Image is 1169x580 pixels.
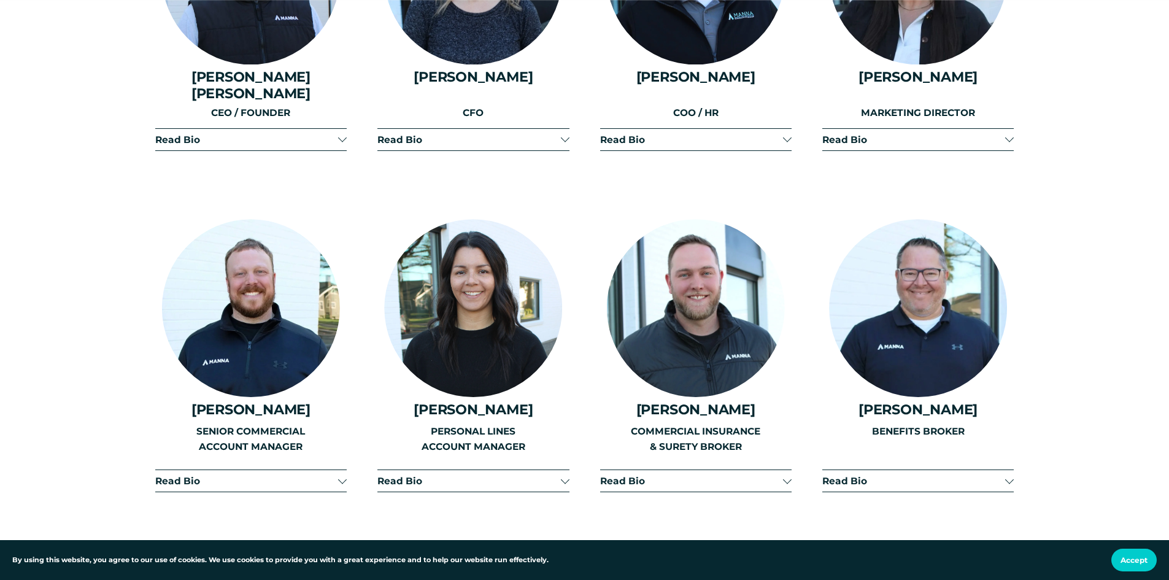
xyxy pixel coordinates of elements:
p: CEO / FOUNDER [155,106,347,121]
p: By using this website, you agree to our use of cookies. We use cookies to provide you with a grea... [12,555,549,566]
h4: [PERSON_NAME] [600,69,792,85]
button: Read Bio [377,470,569,492]
h4: [PERSON_NAME] [155,401,347,417]
h4: [PERSON_NAME] [822,401,1014,417]
span: Read Bio [377,475,560,487]
p: SENIOR COMMERCIAL ACCOUNT MANAGER [155,424,347,454]
span: Read Bio [822,475,1005,487]
button: Read Bio [822,129,1014,150]
button: Read Bio [600,470,792,492]
button: Read Bio [822,470,1014,492]
p: COO / HR [600,106,792,121]
h4: [PERSON_NAME] [377,401,569,417]
p: PERSONAL LINES ACCOUNT MANAGER [377,424,569,454]
span: Accept [1121,555,1148,565]
span: Read Bio [155,475,338,487]
button: Read Bio [155,129,347,150]
span: Read Bio [600,475,783,487]
h4: [PERSON_NAME] [377,69,569,85]
p: BENEFITS BROKER [822,424,1014,439]
button: Read Bio [377,129,569,150]
p: MARKETING DIRECTOR [822,106,1014,121]
h4: [PERSON_NAME] [822,69,1014,85]
p: CFO [377,106,569,121]
p: COMMERCIAL INSURANCE & SURETY BROKER [600,424,792,454]
span: Read Bio [822,134,1005,145]
h4: [PERSON_NAME] [600,401,792,417]
button: Accept [1111,549,1157,571]
span: Read Bio [155,134,338,145]
span: Read Bio [377,134,560,145]
span: Read Bio [600,134,783,145]
h4: [PERSON_NAME] [PERSON_NAME] [155,69,347,101]
button: Read Bio [155,470,347,492]
button: Read Bio [600,129,792,150]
